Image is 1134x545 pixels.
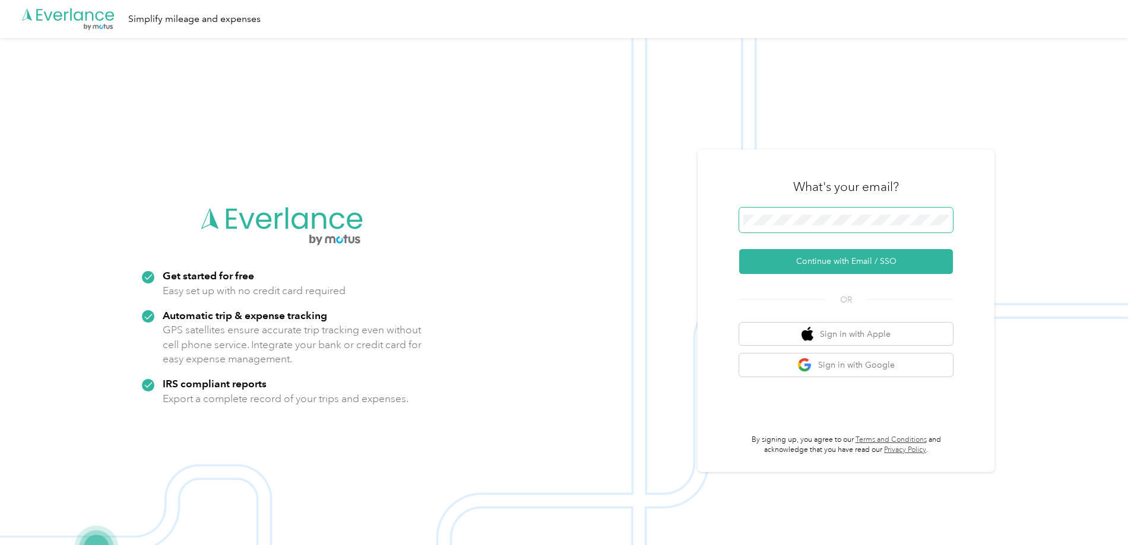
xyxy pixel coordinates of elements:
[797,358,812,372] img: google logo
[739,249,953,274] button: Continue with Email / SSO
[163,323,422,366] p: GPS satellites ensure accurate trip tracking even without cell phone service. Integrate your bank...
[163,309,327,321] strong: Automatic trip & expense tracking
[128,12,261,27] div: Simplify mileage and expenses
[825,294,867,306] span: OR
[163,377,267,390] strong: IRS compliant reports
[802,327,813,342] img: apple logo
[739,435,953,455] p: By signing up, you agree to our and acknowledge that you have read our .
[163,283,346,298] p: Easy set up with no credit card required
[163,391,408,406] p: Export a complete record of your trips and expenses.
[739,353,953,377] button: google logoSign in with Google
[739,323,953,346] button: apple logoSign in with Apple
[884,445,926,454] a: Privacy Policy
[856,435,927,444] a: Terms and Conditions
[163,269,254,282] strong: Get started for free
[793,179,899,195] h3: What's your email?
